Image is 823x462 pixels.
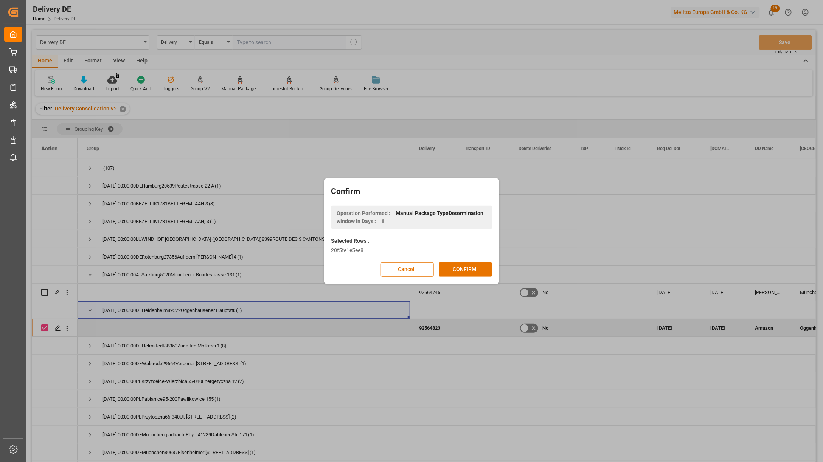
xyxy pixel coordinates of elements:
[331,247,492,254] div: 20f5fe1e5ee8
[439,262,492,277] button: CONFIRM
[331,237,370,245] label: Selected Rows :
[381,262,434,277] button: Cancel
[396,209,484,217] span: Manual Package TypeDetermination
[337,209,391,217] span: Operation Performed :
[331,186,492,198] h2: Confirm
[382,217,385,225] span: 1
[337,217,376,225] span: window In Days :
